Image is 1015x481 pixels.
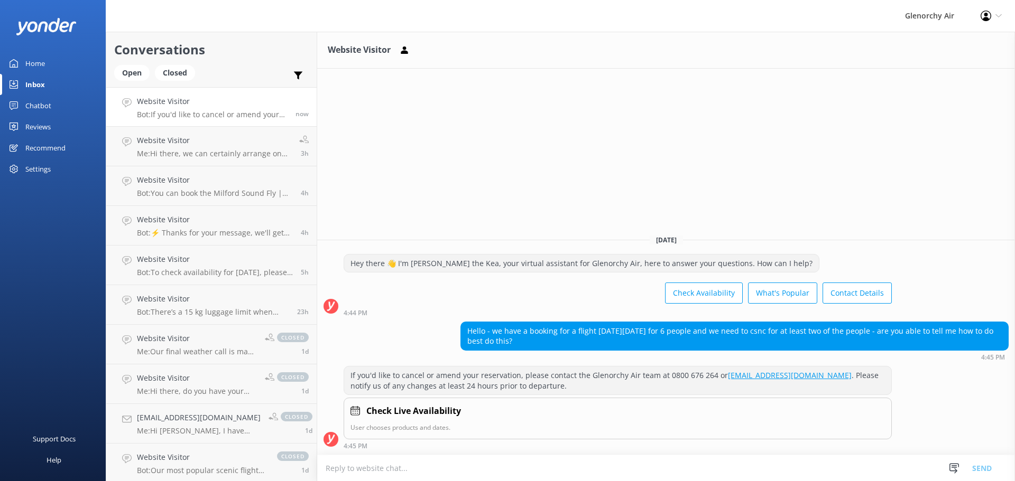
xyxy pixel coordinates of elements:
span: Sep 29 2025 11:47am (UTC +13:00) Pacific/Auckland [301,228,309,237]
div: Reviews [25,116,51,137]
div: Support Docs [33,428,76,449]
h4: [EMAIL_ADDRESS][DOMAIN_NAME] [137,412,261,423]
p: Bot: ⚡ Thanks for your message, we'll get back to you as soon as we can. You're also welcome to k... [137,228,293,238]
a: Website VisitorBot:There’s a 15 kg luggage limit when flying with Glenorchy Air. Please check our... [106,285,317,325]
span: Sep 29 2025 11:17am (UTC +13:00) Pacific/Auckland [301,268,309,277]
strong: 4:45 PM [981,354,1005,361]
div: Help [47,449,61,470]
a: [EMAIL_ADDRESS][DOMAIN_NAME] [728,370,852,380]
p: Me: Hi there, do you have your reference number, please and I can have a look for you? [137,386,257,396]
h4: Check Live Availability [366,404,461,418]
div: Closed [155,65,195,81]
span: Sep 29 2025 12:06pm (UTC +13:00) Pacific/Auckland [301,188,309,197]
span: Sep 28 2025 12:50pm (UTC +13:00) Pacific/Auckland [305,426,312,435]
div: Sep 29 2025 04:44pm (UTC +13:00) Pacific/Auckland [344,309,892,316]
span: Sep 28 2025 06:00am (UTC +13:00) Pacific/Auckland [301,466,309,475]
h4: Website Visitor [137,96,288,107]
div: Home [25,53,45,74]
div: Hello - we have a booking for a flight [DATE][DATE] for 6 people and we need to csnc for at least... [461,322,1008,350]
div: Hey there 👋 I'm [PERSON_NAME] the Kea, your virtual assistant for Glenorchy Air, here to answer y... [344,254,819,272]
p: Me: Hi there, we can certainly arrange one way flights on each day, the price for this is $499 pe... [137,149,291,158]
span: [DATE] [650,235,683,244]
a: [EMAIL_ADDRESS][DOMAIN_NAME]Me:Hi [PERSON_NAME], I have sent you an email to the address listed a... [106,404,317,444]
h4: Website Visitor [137,372,257,384]
p: Bot: Our most popular scenic flights include: - Milford Sound Fly | Cruise | Fly - Our most popul... [137,466,266,475]
p: Me: Our final weather call is made 1hr before the scheduled departure time. Unfortunately we woul... [137,347,257,356]
p: Bot: There’s a 15 kg luggage limit when flying with Glenorchy Air. Please check our list of restr... [137,307,289,317]
h4: Website Visitor [137,214,293,225]
div: Sep 29 2025 04:45pm (UTC +13:00) Pacific/Auckland [344,442,892,449]
h4: Website Visitor [137,135,291,146]
p: Me: Hi [PERSON_NAME], I have sent you an email to the address listed above. Thanks, [PERSON_NAME]. [137,426,261,436]
span: Sep 29 2025 12:56pm (UTC +13:00) Pacific/Auckland [301,149,309,158]
a: Open [114,67,155,78]
a: Website VisitorMe:Hi there, do you have your reference number, please and I can have a look for y... [106,364,317,404]
p: Bot: To check availability for [DATE], please visit [URL][DOMAIN_NAME]. [137,268,293,277]
a: Website VisitorBot:You can book the Milford Sound Fly | Cruise | Fly online at [URL][DOMAIN_NAME]... [106,166,317,206]
span: Sep 28 2025 12:51pm (UTC +13:00) Pacific/Auckland [301,386,309,395]
a: Closed [155,67,200,78]
span: closed [277,451,309,461]
h4: Website Visitor [137,293,289,305]
div: If you'd like to cancel or amend your reservation, please contact the Glenorchy Air team at 0800 ... [344,366,891,394]
h4: Website Visitor [137,174,293,186]
span: closed [277,372,309,382]
div: Recommend [25,137,66,158]
h4: Website Visitor [137,333,257,344]
span: Sep 28 2025 05:43pm (UTC +13:00) Pacific/Auckland [297,307,309,316]
h2: Conversations [114,40,309,60]
button: Contact Details [823,282,892,304]
strong: 4:44 PM [344,310,367,316]
div: Open [114,65,150,81]
a: Website VisitorBot:To check availability for [DATE], please visit [URL][DOMAIN_NAME].5h [106,246,317,285]
a: Website VisitorBot:⚡ Thanks for your message, we'll get back to you as soon as we can. You're als... [106,206,317,246]
img: yonder-white-logo.png [16,18,77,35]
span: closed [281,412,312,421]
p: User chooses products and dates. [350,422,885,432]
span: closed [277,333,309,342]
button: What's Popular [748,282,817,304]
p: Bot: If you'd like to cancel or amend your reservation, please contact the Glenorchy Air team at ... [137,110,288,119]
a: Website VisitorBot:If you'd like to cancel or amend your reservation, please contact the Glenorch... [106,87,317,127]
div: Sep 29 2025 04:45pm (UTC +13:00) Pacific/Auckland [460,353,1009,361]
p: Bot: You can book the Milford Sound Fly | Cruise | Fly online at [URL][DOMAIN_NAME]. Prices start... [137,188,293,198]
div: Inbox [25,74,45,95]
h4: Website Visitor [137,253,293,265]
span: Sep 29 2025 04:45pm (UTC +13:00) Pacific/Auckland [296,109,309,118]
h4: Website Visitor [137,451,266,463]
button: Check Availability [665,282,743,304]
strong: 4:45 PM [344,443,367,449]
div: Chatbot [25,95,51,116]
div: Settings [25,158,51,180]
a: Website VisitorMe:Our final weather call is made 1hr before the scheduled departure time. Unfortu... [106,325,317,364]
h3: Website Visitor [328,43,391,57]
span: Sep 28 2025 12:53pm (UTC +13:00) Pacific/Auckland [301,347,309,356]
a: Website VisitorMe:Hi there, we can certainly arrange one way flights on each day, the price for t... [106,127,317,166]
